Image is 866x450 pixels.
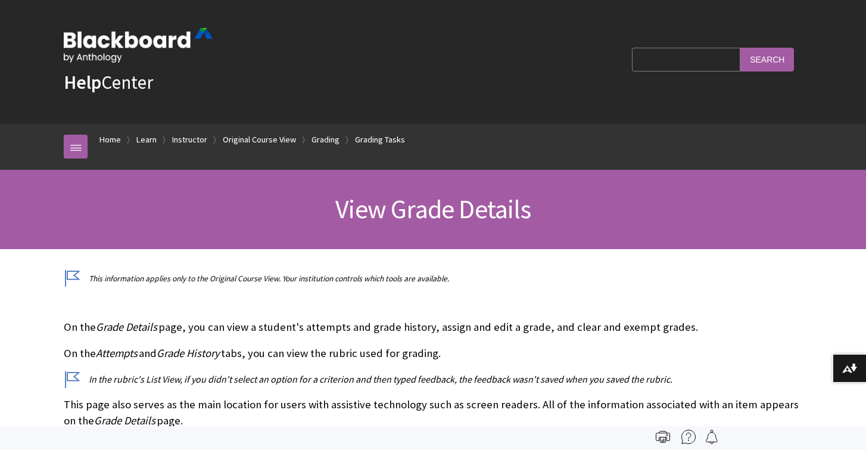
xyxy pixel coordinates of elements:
img: Blackboard by Anthology [64,28,213,63]
p: On the page, you can view a student's attempts and grade history, assign and edit a grade, and cl... [64,319,802,335]
strong: Help [64,70,101,94]
p: This page also serves as the main location for users with assistive technology such as screen rea... [64,397,802,428]
span: Grade History [157,346,220,360]
a: Grading Tasks [355,132,405,147]
img: Follow this page [705,430,719,444]
p: In the rubric's List View, if you didn't select an option for a criterion and then typed feedback... [64,373,802,386]
a: Learn [136,132,157,147]
img: More help [681,430,696,444]
a: HelpCenter [64,70,153,94]
span: Grade Details [94,414,155,427]
p: On the and tabs, you can view the rubric used for grading. [64,346,802,361]
p: This information applies only to the Original Course View. Your institution controls which tools ... [64,273,802,284]
img: Print [656,430,670,444]
a: Home [99,132,121,147]
span: View Grade Details [335,193,531,225]
a: Grading [311,132,339,147]
a: Original Course View [223,132,296,147]
a: Instructor [172,132,207,147]
input: Search [740,48,794,71]
span: Grade Details [96,320,157,334]
span: Attempts [96,346,138,360]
